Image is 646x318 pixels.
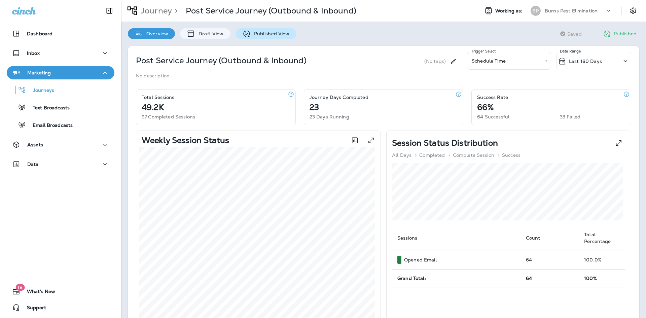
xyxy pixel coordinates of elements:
th: Count [521,226,579,250]
p: Opened Email [404,257,437,262]
span: Working as: [495,8,524,14]
button: Settings [627,5,639,17]
p: 23 Days Running [310,114,349,119]
p: Published View [251,31,290,36]
button: Marketing [7,66,114,79]
div: BP [531,6,541,16]
span: 100% [584,275,597,281]
td: 64 [521,250,579,270]
button: View graph expanded to full screen [364,134,378,147]
p: Text Broadcasts [26,105,70,111]
p: Published [614,31,637,36]
p: > [498,152,499,158]
span: 64 [526,275,532,281]
p: > [172,6,178,16]
p: Draft View [195,31,223,36]
div: Edit [447,52,460,70]
th: Total Percentage [579,226,625,250]
p: 23 [310,105,319,110]
button: Dashboard [7,27,114,40]
button: Inbox [7,46,114,60]
p: 49.2K [142,105,164,110]
p: Success Rate [477,95,508,100]
p: Post Service Journey (Outbound & Inbound) [186,6,356,16]
button: 18What's New [7,285,114,298]
p: Email Broadcasts [26,122,73,129]
p: Completed [419,152,445,158]
p: 64 Successful [477,114,509,119]
p: 97 Completed Sessions [142,114,195,119]
p: (No tags) [424,59,446,64]
p: No description [136,73,170,78]
p: Total Sessions [142,95,174,100]
p: All Days [392,152,411,158]
td: 100.0 % [579,250,625,270]
p: Session Status Distribution [392,140,498,146]
button: Collapse Sidebar [100,4,119,17]
button: Toggle between session count and session percentage [348,134,362,147]
div: Schedule Time [467,52,551,70]
p: Complete Session [453,152,494,158]
button: View Pie expanded to full screen [612,136,625,150]
p: Post Service Journey (Outbound & Inbound) [136,55,307,66]
p: Inbox [27,50,40,56]
button: Email Broadcasts [7,118,114,132]
p: Burns Pest Elimination [545,8,598,13]
p: Data [27,162,39,167]
p: Marketing [27,70,51,75]
p: Journeys [26,87,54,94]
span: What's New [20,289,55,297]
p: Success [502,152,521,158]
p: Weekly Session Status [142,138,229,143]
button: Data [7,157,114,171]
p: Date Range [560,48,582,54]
button: Text Broadcasts [7,100,114,114]
p: > [415,152,417,158]
button: Assets [7,138,114,151]
p: Journey [138,6,172,16]
p: Assets [27,142,43,147]
p: 66% [477,105,493,110]
p: Dashboard [27,31,52,36]
p: Overview [143,31,168,36]
span: Grand Total: [397,275,426,281]
p: 33 Failed [560,114,580,119]
p: > [448,152,450,158]
button: Support [7,301,114,314]
th: Sessions [392,226,521,250]
span: 18 [15,284,25,291]
p: Last 180 Days [569,59,602,64]
label: Trigger Select [472,49,496,54]
button: Journeys [7,83,114,97]
span: Saved [567,31,582,37]
span: Support [20,305,46,313]
p: Journey Days Completed [310,95,368,100]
